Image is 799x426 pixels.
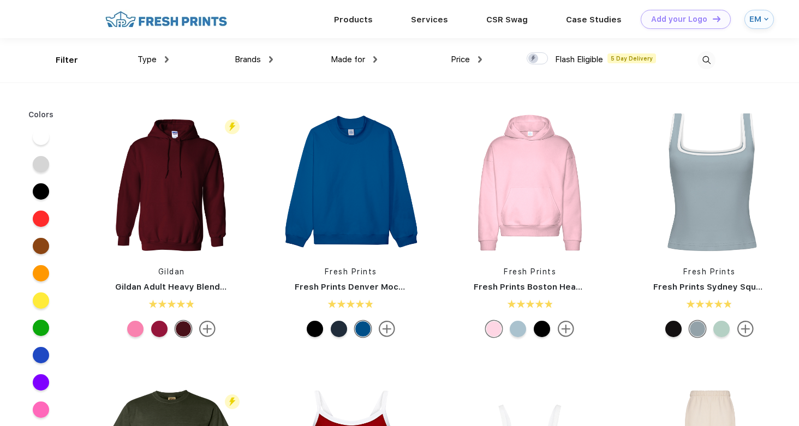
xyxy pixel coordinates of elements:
img: dropdown.png [269,56,273,63]
a: Fresh Prints [325,267,377,276]
span: Made for [331,55,365,64]
a: Fresh Prints Denver Mock Neck Heavyweight Sweatshirt [295,282,532,292]
div: Royal Blue [355,321,371,337]
a: Fresh Prints [504,267,556,276]
span: Brands [235,55,261,64]
div: Black [534,321,550,337]
img: arrow_down_blue.svg [764,17,768,21]
img: DT [713,16,720,22]
a: Gildan Adult Heavy Blend 8 Oz. 50/50 Hooded Sweatshirt [115,282,354,292]
span: 5 Day Delivery [607,53,656,63]
span: Price [451,55,470,64]
img: dropdown.png [478,56,482,63]
img: func=resize&h=266 [637,110,782,255]
div: Slate Blue [510,321,526,337]
img: flash_active_toggle.svg [225,119,240,134]
a: Products [334,15,373,25]
div: Black White [665,321,682,337]
img: more.svg [199,321,216,337]
img: more.svg [558,321,574,337]
span: Flash Eligible [555,55,603,64]
div: Sage Green [713,321,730,337]
div: EM [749,15,761,24]
a: Fresh Prints [683,267,736,276]
div: Antiq Cherry Red [151,321,168,337]
img: more.svg [737,321,754,337]
div: Baby Blue White [689,321,706,337]
img: func=resize&h=266 [278,110,424,255]
div: Navy [331,321,347,337]
img: func=resize&h=266 [99,110,244,255]
div: Filter [56,54,78,67]
img: desktop_search.svg [697,51,715,69]
img: dropdown.png [373,56,377,63]
a: Fresh Prints Boston Heavyweight Hoodie [474,282,646,292]
img: func=resize&h=266 [457,110,603,255]
div: Garnet [175,321,192,337]
img: more.svg [379,321,395,337]
div: Pink [486,321,502,337]
div: Add your Logo [651,15,707,24]
div: Black [307,321,323,337]
img: flash_active_toggle.svg [225,394,240,409]
div: Colors [20,109,62,121]
div: Azalea [127,321,144,337]
a: Gildan [158,267,185,276]
img: fo%20logo%202.webp [102,10,230,29]
img: dropdown.png [165,56,169,63]
span: Type [138,55,157,64]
